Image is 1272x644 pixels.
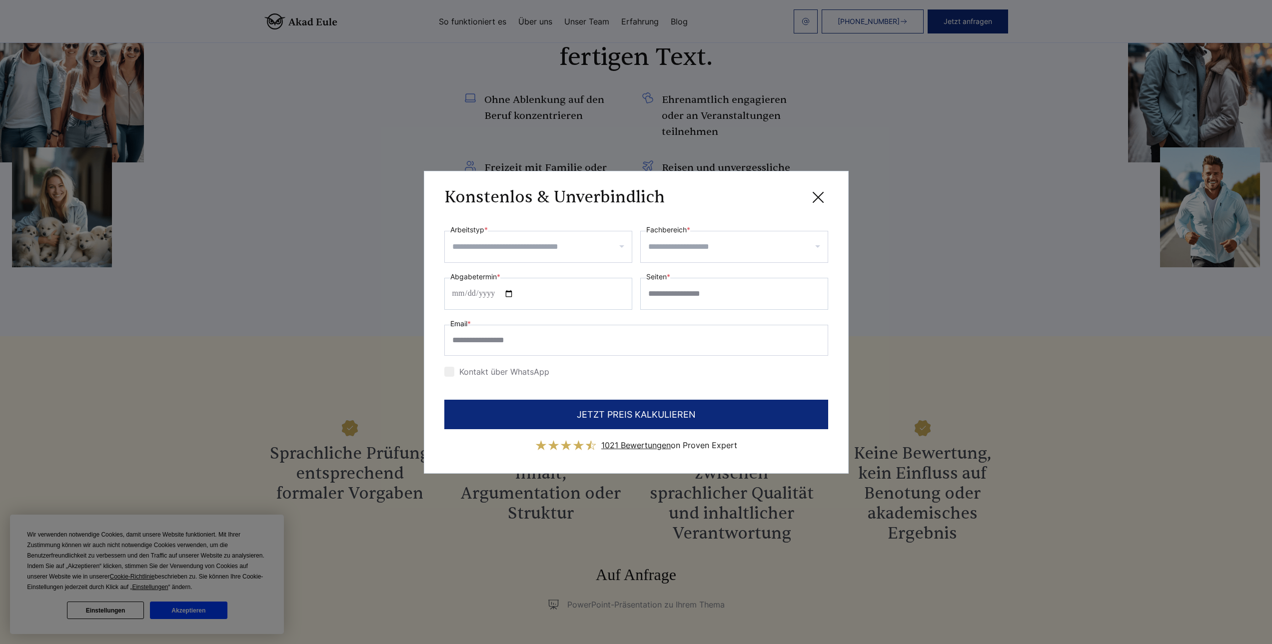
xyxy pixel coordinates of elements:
h3: Konstenlos & Unverbindlich [444,187,665,207]
label: Arbeitstyp [450,224,488,236]
label: Email [450,318,471,330]
label: Abgabetermin [450,271,500,283]
label: Seiten [646,271,670,283]
span: 1021 Bewertungen [601,440,671,450]
label: Fachbereich [646,224,690,236]
label: Kontakt über WhatsApp [444,367,549,377]
div: on Proven Expert [601,437,737,453]
button: JETZT PREIS KALKULIEREN [444,400,828,429]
